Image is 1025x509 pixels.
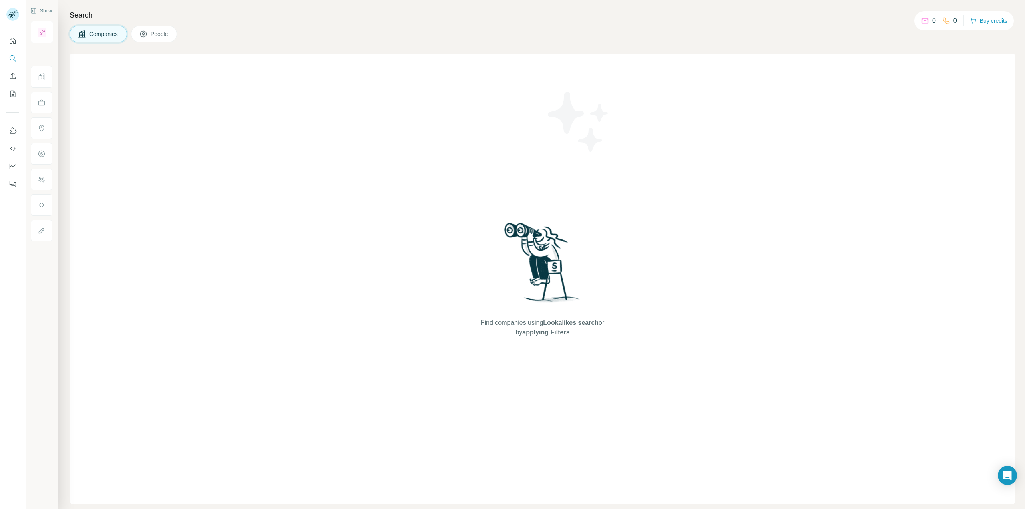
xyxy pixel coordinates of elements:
[89,30,119,38] span: Companies
[970,15,1007,26] button: Buy credits
[6,51,19,66] button: Search
[151,30,169,38] span: People
[501,221,584,310] img: Surfe Illustration - Woman searching with binoculars
[543,319,599,326] span: Lookalikes search
[953,16,957,26] p: 0
[6,87,19,101] button: My lists
[70,10,1015,21] h4: Search
[6,34,19,48] button: Quick start
[932,16,936,26] p: 0
[6,69,19,83] button: Enrich CSV
[25,5,58,17] button: Show
[522,329,569,336] span: applying Filters
[6,141,19,156] button: Use Surfe API
[6,159,19,173] button: Dashboard
[998,466,1017,485] div: Open Intercom Messenger
[543,86,615,158] img: Surfe Illustration - Stars
[478,318,607,337] span: Find companies using or by
[6,177,19,191] button: Feedback
[6,124,19,138] button: Use Surfe on LinkedIn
